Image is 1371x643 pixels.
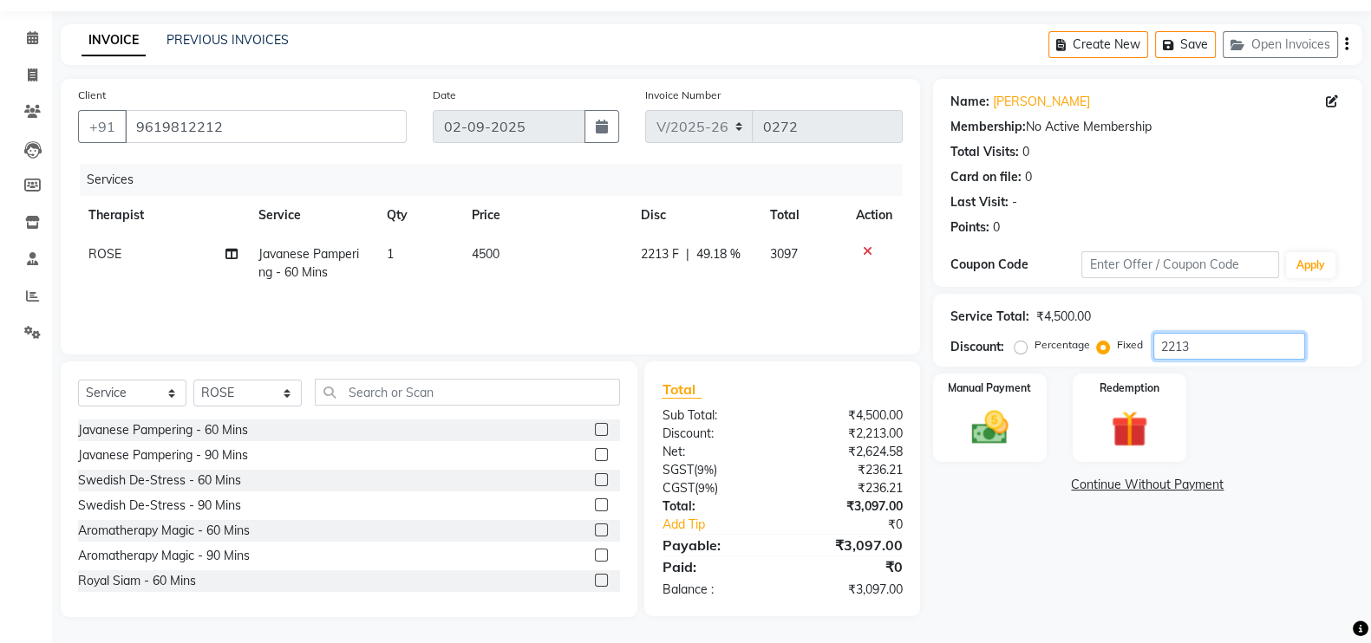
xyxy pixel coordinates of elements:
div: ₹3,097.00 [782,497,916,516]
div: ₹0 [782,556,916,577]
div: Total: [649,497,782,516]
button: +91 [78,110,127,143]
span: ROSE [88,246,121,262]
div: Sub Total: [649,406,782,425]
th: Action [845,196,903,235]
div: Swedish De-Stress - 90 Mins [78,497,241,515]
img: _cash.svg [960,406,1019,449]
div: No Active Membership [950,118,1345,136]
div: Aromatherapy Magic - 60 Mins [78,522,250,540]
div: Card on file: [950,168,1022,186]
a: INVOICE [82,25,146,56]
div: ₹3,097.00 [782,581,916,599]
label: Percentage [1035,337,1090,353]
span: Javanese Pampering - 60 Mins [258,246,359,280]
div: Name: [950,93,989,111]
span: 3097 [770,246,798,262]
div: Swedish De-Stress - 60 Mins [78,471,241,490]
div: Last Visit: [950,193,1009,211]
a: Continue Without Payment [937,476,1359,494]
input: Search by Name/Mobile/Email/Code [125,110,407,143]
button: Apply [1286,252,1335,278]
div: ₹4,500.00 [782,406,916,425]
div: Payable: [649,535,782,555]
div: Points: [950,218,989,237]
div: ₹236.21 [782,479,916,497]
a: PREVIOUS INVOICES [166,32,289,48]
div: Aromatherapy Magic - 90 Mins [78,547,250,565]
div: 0 [1022,143,1029,161]
div: Coupon Code [950,256,1082,274]
label: Fixed [1117,337,1143,353]
div: Membership: [950,118,1026,136]
th: Service [248,196,375,235]
div: Total Visits: [950,143,1019,161]
div: ₹2,624.58 [782,443,916,461]
span: | [686,245,689,263]
div: Services [80,164,916,196]
input: Enter Offer / Coupon Code [1081,251,1279,278]
button: Open Invoices [1223,31,1338,58]
th: Total [760,196,845,235]
span: SGST [662,462,693,477]
div: ( ) [649,461,782,479]
button: Save [1155,31,1216,58]
label: Redemption [1100,380,1159,396]
div: ( ) [649,479,782,497]
div: 0 [993,218,1000,237]
label: Invoice Number [645,88,721,103]
label: Manual Payment [948,380,1031,396]
span: Total [662,380,702,399]
label: Date [433,88,456,103]
th: Disc [630,196,760,235]
span: 2213 F [641,245,679,263]
span: 1 [387,246,394,262]
span: CGST [662,480,694,496]
th: Therapist [78,196,248,235]
span: 9% [697,481,714,495]
div: 0 [1025,168,1032,186]
label: Client [78,88,106,103]
th: Qty [376,196,461,235]
div: Royal Siam - 60 Mins [78,572,196,590]
div: Paid: [649,556,782,577]
span: 49.18 % [696,245,741,263]
span: 4500 [472,246,499,262]
div: ₹3,097.00 [782,535,916,555]
th: Price [461,196,630,235]
button: Create New [1048,31,1148,58]
div: Net: [649,443,782,461]
img: _gift.svg [1100,406,1159,451]
a: Add Tip [649,516,804,534]
a: [PERSON_NAME] [993,93,1090,111]
div: ₹2,213.00 [782,425,916,443]
div: Balance : [649,581,782,599]
div: ₹4,500.00 [1036,308,1091,326]
span: 9% [696,463,713,477]
div: Javanese Pampering - 90 Mins [78,446,248,464]
div: ₹236.21 [782,461,916,479]
div: Javanese Pampering - 60 Mins [78,421,248,439]
div: Discount: [950,338,1004,356]
input: Search or Scan [315,379,620,406]
div: - [1012,193,1017,211]
div: Service Total: [950,308,1029,326]
div: Discount: [649,425,782,443]
div: ₹0 [805,516,916,534]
